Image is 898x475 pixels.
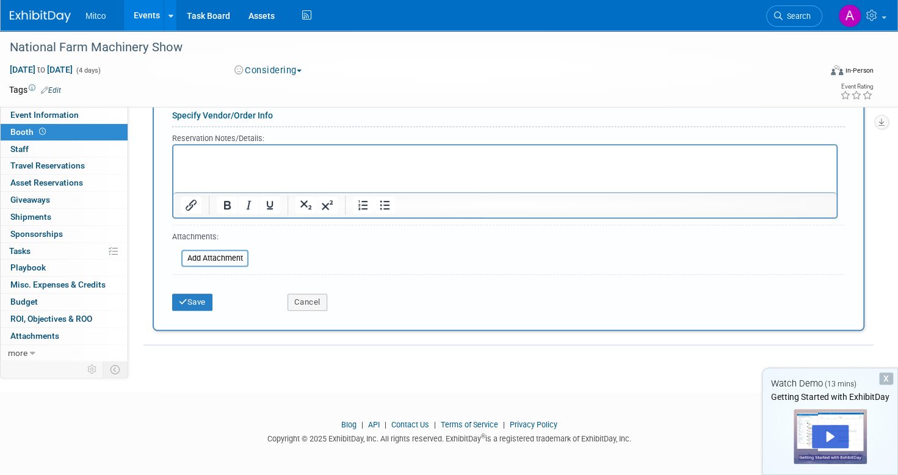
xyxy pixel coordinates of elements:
[510,420,557,429] a: Privacy Policy
[762,391,897,403] div: Getting Started with ExhibitDay
[85,11,106,21] span: Mitco
[374,197,395,214] button: Bullet list
[341,420,357,429] a: Blog
[10,212,51,222] span: Shipments
[10,178,83,187] span: Asset Reservations
[1,345,128,361] a: more
[295,197,316,214] button: Subscript
[840,84,873,90] div: Event Rating
[103,361,128,377] td: Toggle Event Tabs
[368,420,380,429] a: API
[1,141,128,158] a: Staff
[10,161,85,170] span: Travel Reservations
[10,314,92,324] span: ROI, Objectives & ROO
[172,231,248,245] div: Attachments:
[41,86,61,95] a: Edit
[317,197,338,214] button: Superscript
[37,127,48,136] span: Booth not reserved yet
[10,195,50,205] span: Giveaways
[172,111,273,120] a: Specify Vendor/Order Info
[181,197,201,214] button: Insert/edit link
[1,294,128,310] a: Budget
[238,197,259,214] button: Italic
[762,377,897,390] div: Watch Demo
[10,263,46,272] span: Playbook
[831,65,843,75] img: Format-Inperson.png
[259,197,280,214] button: Underline
[10,297,38,306] span: Budget
[879,372,893,385] div: Dismiss
[1,124,128,140] a: Booth
[82,361,103,377] td: Personalize Event Tab Strip
[1,175,128,191] a: Asset Reservations
[10,127,48,137] span: Booth
[358,420,366,429] span: |
[173,145,836,192] iframe: Rich Text Area
[172,294,212,311] button: Save
[10,331,59,341] span: Attachments
[230,64,306,77] button: Considering
[481,433,485,440] sup: ®
[1,277,128,293] a: Misc. Expenses & Credits
[838,4,861,27] img: Andy Gaffney
[8,348,27,358] span: more
[217,197,237,214] button: Bold
[1,243,128,259] a: Tasks
[10,229,63,239] span: Sponsorships
[353,197,374,214] button: Numbered list
[5,37,800,59] div: National Farm Machinery Show
[1,311,128,327] a: ROI, Objectives & ROO
[766,5,822,27] a: Search
[1,158,128,174] a: Travel Reservations
[1,209,128,225] a: Shipments
[500,420,508,429] span: |
[288,294,327,311] button: Cancel
[35,65,47,74] span: to
[1,192,128,208] a: Giveaways
[10,110,79,120] span: Event Information
[10,10,71,23] img: ExhibitDay
[745,63,874,82] div: Event Format
[172,132,838,144] div: Reservation Notes/Details:
[9,64,73,75] span: [DATE] [DATE]
[10,144,29,154] span: Staff
[1,259,128,276] a: Playbook
[845,66,874,75] div: In-Person
[75,67,101,74] span: (4 days)
[441,420,498,429] a: Terms of Service
[391,420,429,429] a: Contact Us
[10,280,106,289] span: Misc. Expenses & Credits
[1,328,128,344] a: Attachments
[1,226,128,242] a: Sponsorships
[825,380,856,388] span: (13 mins)
[382,420,389,429] span: |
[783,12,811,21] span: Search
[812,425,849,448] div: Play
[1,107,128,123] a: Event Information
[431,420,439,429] span: |
[9,84,61,96] td: Tags
[9,246,31,256] span: Tasks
